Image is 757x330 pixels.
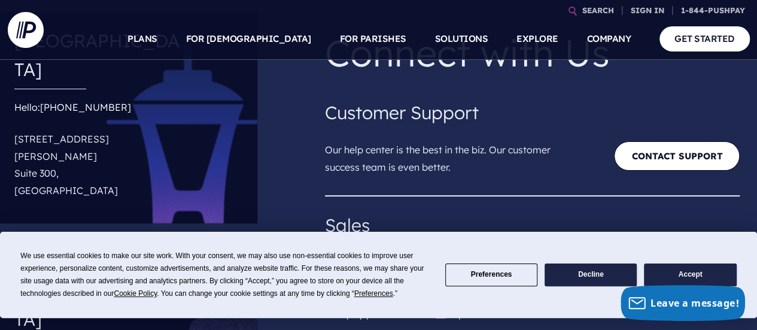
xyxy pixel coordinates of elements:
a: SOLUTIONS [435,18,488,60]
a: FOR PARISHES [340,18,406,60]
span: Cookie Policy [114,289,157,298]
button: Preferences [445,264,537,287]
a: PLANS [127,18,157,60]
span: Leave a message! [650,296,739,310]
a: COMPANY [587,18,631,60]
a: Contact Support [614,141,740,171]
button: Leave a message! [621,285,745,321]
div: We use essential cookies to make our site work. With your consent, we may also use non-essential ... [20,250,430,300]
button: Accept [644,264,736,287]
button: Decline [545,264,637,287]
a: GET STARTED [659,26,750,51]
div: Hello: [14,99,186,204]
p: [STREET_ADDRESS][PERSON_NAME] Suite 300, [GEOGRAPHIC_DATA] [14,126,186,204]
span: Preferences [354,289,393,298]
p: Our help center is the best in the biz. Our customer success team is even better. [325,127,574,181]
a: [PHONE_NUMBER] [40,101,131,113]
a: EXPLORE [516,18,558,60]
h4: Sales [325,211,740,240]
h4: Customer Support [325,98,740,127]
a: FOR [DEMOGRAPHIC_DATA] [186,18,311,60]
